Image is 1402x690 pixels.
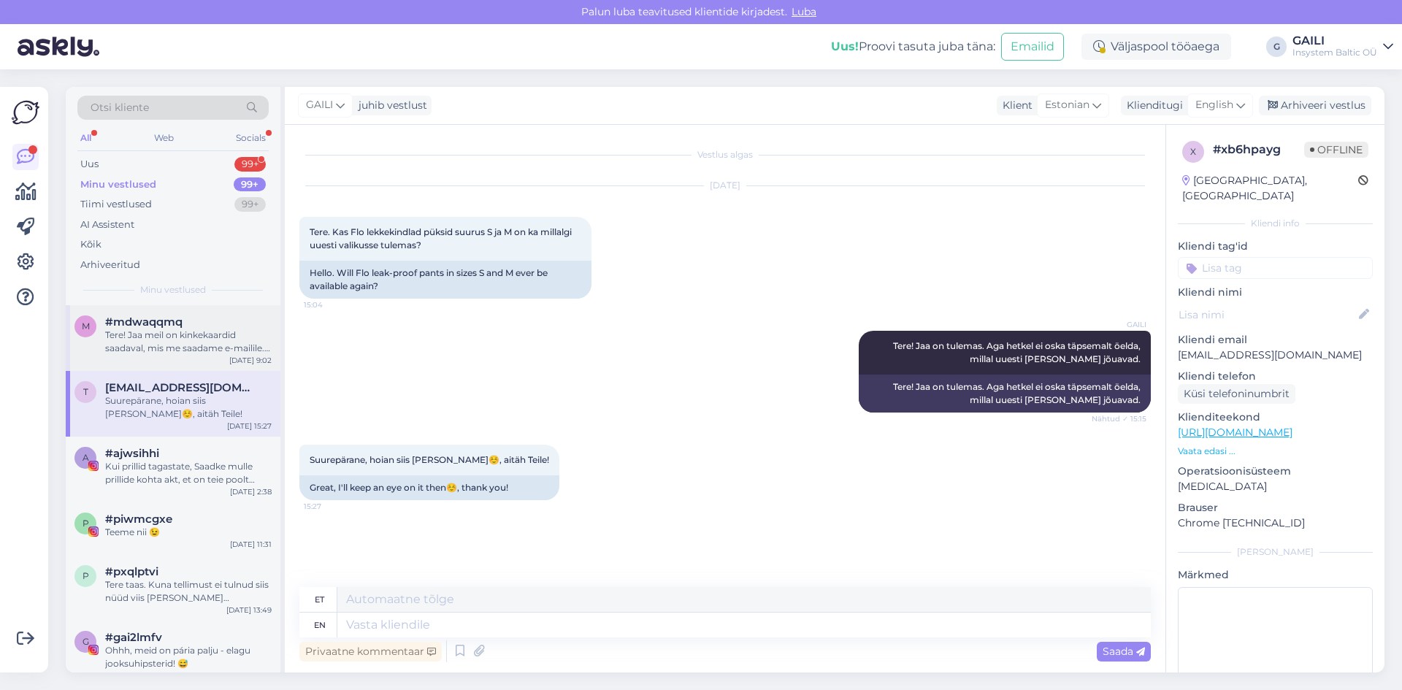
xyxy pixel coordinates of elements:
span: teele9@hotmail.com [105,381,257,394]
div: en [314,613,326,637]
span: GAILI [306,97,333,113]
div: Socials [233,129,269,147]
div: G [1266,37,1287,57]
div: [DATE] 2:38 [230,486,272,497]
span: p [83,570,89,581]
div: Web [151,129,177,147]
p: [MEDICAL_DATA] [1178,479,1373,494]
span: a [83,452,89,463]
div: Tere! Jaa meil on kinkekaardid saadaval, mis me saadame e-mailile. [URL][DOMAIN_NAME][PERSON_NAME] [105,329,272,355]
div: [DATE] 9:02 [229,355,272,366]
div: [DATE] [299,179,1151,192]
div: juhib vestlust [353,98,427,113]
div: AI Assistent [80,218,134,232]
p: Chrome [TECHNICAL_ID] [1178,515,1373,531]
div: GAILI [1292,35,1377,47]
span: GAILI [1092,319,1146,330]
div: Proovi tasuta juba täna: [831,38,995,55]
p: Kliendi telefon [1178,369,1373,384]
span: Tere. Kas Flo lekkekindlad püksid suurus S ja M on ka millalgi uuesti valikusse tulemas? [310,226,574,250]
span: g [83,636,89,647]
img: Askly Logo [12,99,39,126]
div: Kliendi info [1178,217,1373,230]
p: Märkmed [1178,567,1373,583]
div: Väljaspool tööaega [1081,34,1231,60]
span: Luba [787,5,821,18]
span: Offline [1304,142,1368,158]
a: [URL][DOMAIN_NAME] [1178,426,1292,439]
div: [DATE] 9:57 [230,670,272,681]
p: Kliendi nimi [1178,285,1373,300]
span: 15:04 [304,299,359,310]
span: #gai2lmfv [105,631,162,644]
div: Suurepärane, hoian siis [PERSON_NAME]☺️, aitäh Teile! [105,394,272,421]
p: Operatsioonisüsteem [1178,464,1373,479]
span: Saada [1103,645,1145,658]
span: Suurepärane, hoian siis [PERSON_NAME]☺️, aitäh Teile! [310,454,549,465]
div: Arhiveeritud [80,258,140,272]
div: 99+ [234,177,266,192]
span: Otsi kliente [91,100,149,115]
span: Tere! Jaa on tulemas. Aga hetkel ei oska täpsemalt öelda, millal uuesti [PERSON_NAME] jõuavad. [893,340,1143,364]
div: 99+ [234,197,266,212]
div: [GEOGRAPHIC_DATA], [GEOGRAPHIC_DATA] [1182,173,1358,204]
div: Minu vestlused [80,177,156,192]
b: Uus! [831,39,859,53]
div: Klient [997,98,1033,113]
input: Lisa tag [1178,257,1373,279]
div: Uus [80,157,99,172]
span: #ajwsihhi [105,447,159,460]
span: 15:27 [304,501,359,512]
div: Great, I'll keep an eye on it then☺️, thank you! [299,475,559,500]
p: Kliendi email [1178,332,1373,348]
div: Vestlus algas [299,148,1151,161]
span: #mdwaqqmq [105,315,183,329]
p: Klienditeekond [1178,410,1373,425]
div: [DATE] 11:31 [230,539,272,550]
div: Teeme nii 😉 [105,526,272,539]
div: Arhiveeri vestlus [1259,96,1371,115]
span: p [83,518,89,529]
p: Vaata edasi ... [1178,445,1373,458]
div: Klienditugi [1121,98,1183,113]
button: Emailid [1001,33,1064,61]
div: 99+ [234,157,266,172]
span: x [1190,146,1196,157]
div: # xb6hpayg [1213,141,1304,158]
div: Tiimi vestlused [80,197,152,212]
div: [DATE] 15:27 [227,421,272,432]
div: Küsi telefoninumbrit [1178,384,1295,404]
div: Hello. Will Flo leak-proof pants in sizes S and M ever be available again? [299,261,591,299]
span: #pxqlptvi [105,565,158,578]
span: #piwmcgxe [105,513,172,526]
div: Ohhh, meid on pária palju - elagu jooksuhipsterid! 😅 [105,644,272,670]
span: Estonian [1045,97,1089,113]
div: Kõik [80,237,101,252]
span: Minu vestlused [140,283,206,296]
div: et [315,587,324,612]
p: Brauser [1178,500,1373,515]
p: [EMAIL_ADDRESS][DOMAIN_NAME] [1178,348,1373,363]
input: Lisa nimi [1179,307,1356,323]
a: GAILIInsystem Baltic OÜ [1292,35,1393,58]
span: English [1195,97,1233,113]
p: Kliendi tag'id [1178,239,1373,254]
div: [PERSON_NAME] [1178,545,1373,559]
div: All [77,129,94,147]
span: t [83,386,88,397]
span: Nähtud ✓ 15:15 [1092,413,1146,424]
div: Tere! Jaa on tulemas. Aga hetkel ei oska täpsemalt öelda, millal uuesti [PERSON_NAME] jõuavad. [859,375,1151,413]
div: Kui prillid tagastate, Saadke mulle prillide kohta akt, et on teie poolt käinud garantii eksperti... [105,460,272,486]
div: Privaatne kommentaar [299,642,442,662]
div: [DATE] 13:49 [226,605,272,616]
div: Insystem Baltic OÜ [1292,47,1377,58]
div: Tere taas. Kuna tellimust ei tulnud siis nüüd viis [PERSON_NAME] hommikuse paki ära. Vabandame. [105,578,272,605]
span: m [82,321,90,331]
